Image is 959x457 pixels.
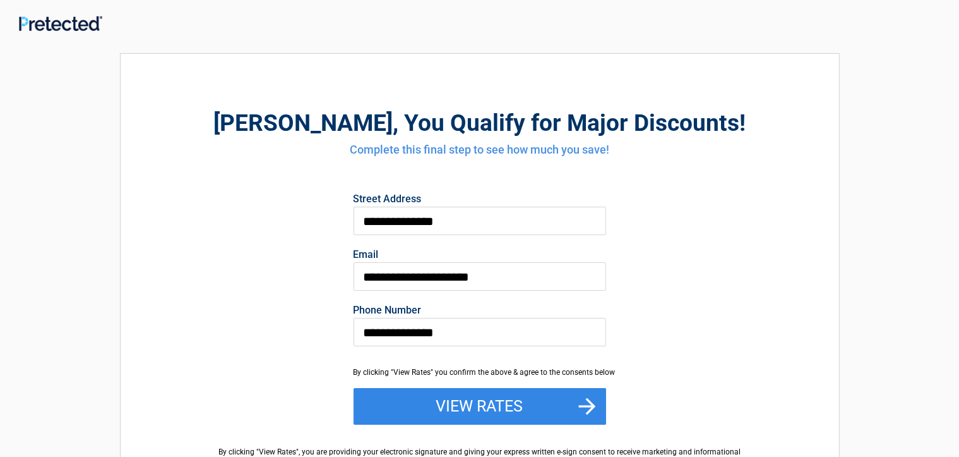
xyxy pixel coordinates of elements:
[354,305,606,315] label: Phone Number
[190,142,770,158] h4: Complete this final step to see how much you save!
[259,448,296,456] span: View Rates
[354,367,606,378] div: By clicking "View Rates" you confirm the above & agree to the consents below
[354,250,606,260] label: Email
[354,388,606,425] button: View Rates
[19,16,102,31] img: Main Logo
[354,194,606,204] label: Street Address
[213,109,393,137] span: [PERSON_NAME]
[190,107,770,138] h2: , You Qualify for Major Discounts!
